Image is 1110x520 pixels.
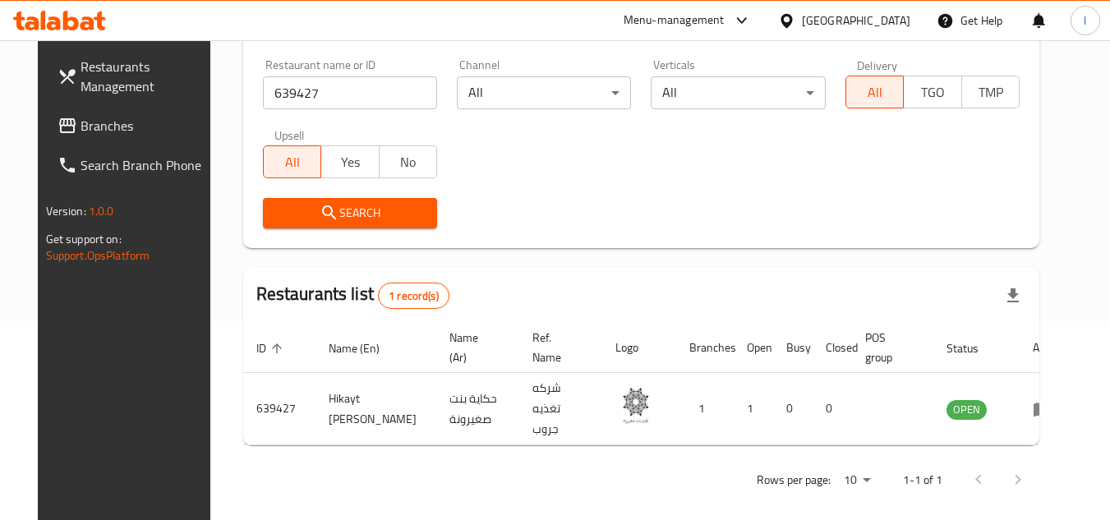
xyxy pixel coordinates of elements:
[813,373,852,445] td: 0
[946,400,987,419] span: OPEN
[946,400,987,420] div: OPEN
[44,47,223,106] a: Restaurants Management
[532,328,583,367] span: Ref. Name
[651,76,825,109] div: All
[865,328,914,367] span: POS group
[1084,12,1086,30] span: l
[46,245,150,266] a: Support.OpsPlatform
[89,200,114,222] span: 1.0.0
[243,373,315,445] td: 639427
[757,470,831,490] p: Rows per page:
[961,76,1020,108] button: TMP
[328,150,373,174] span: Yes
[837,468,877,493] div: Rows per page:
[243,323,1076,445] table: enhanced table
[44,106,223,145] a: Branches
[81,57,210,96] span: Restaurants Management
[676,373,734,445] td: 1
[274,129,305,140] label: Upsell
[378,283,449,309] div: Total records count
[276,203,424,223] span: Search
[329,338,401,358] span: Name (En)
[270,150,315,174] span: All
[773,323,813,373] th: Busy
[845,76,905,108] button: All
[519,373,602,445] td: شركه تغذيه جروب
[602,323,676,373] th: Logo
[379,145,438,178] button: No
[46,228,122,250] span: Get support on:
[903,470,942,490] p: 1-1 of 1
[969,81,1014,104] span: TMP
[457,76,631,109] div: All
[676,323,734,373] th: Branches
[315,373,436,445] td: Hikayt [PERSON_NAME]
[946,338,1000,358] span: Status
[857,59,898,71] label: Delivery
[903,76,962,108] button: TGO
[256,282,449,309] h2: Restaurants list
[1020,323,1076,373] th: Action
[81,155,210,175] span: Search Branch Phone
[993,276,1033,315] div: Export file
[379,288,449,304] span: 1 record(s)
[46,200,86,222] span: Version:
[802,12,910,30] div: [GEOGRAPHIC_DATA]
[386,150,431,174] span: No
[734,323,773,373] th: Open
[256,338,288,358] span: ID
[615,385,656,426] img: Hikayt Bent Sghayrouna
[263,145,322,178] button: All
[910,81,956,104] span: TGO
[734,373,773,445] td: 1
[263,198,437,228] button: Search
[773,373,813,445] td: 0
[81,116,210,136] span: Branches
[320,145,380,178] button: Yes
[436,373,519,445] td: حكاية بنت صغيرونة
[813,323,852,373] th: Closed
[853,81,898,104] span: All
[624,11,725,30] div: Menu-management
[449,328,500,367] span: Name (Ar)
[263,20,1020,44] h2: Restaurant search
[1033,399,1063,419] div: Menu
[263,76,437,109] input: Search for restaurant name or ID..
[44,145,223,185] a: Search Branch Phone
